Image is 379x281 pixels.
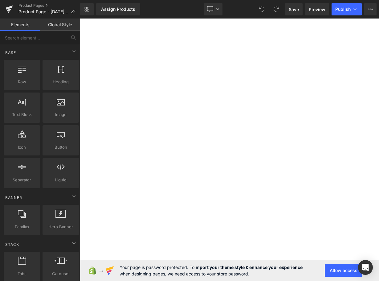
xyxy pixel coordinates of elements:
[309,6,325,13] span: Preview
[44,271,77,277] span: Carousel
[305,3,329,15] a: Preview
[44,144,77,151] span: Button
[335,7,351,12] span: Publish
[44,79,77,85] span: Heading
[6,111,38,118] span: Text Block
[5,242,20,247] span: Stack
[44,224,77,230] span: Hero Banner
[40,19,80,31] a: Global Style
[5,50,17,56] span: Base
[101,7,135,12] div: Assign Products
[120,264,303,277] span: Your page is password protected. To when designing pages, we need access to your store password.
[6,177,38,183] span: Separator
[358,260,373,275] div: Open Intercom Messenger
[18,3,80,8] a: Product Pages
[194,265,303,270] strong: import your theme style & enhance your experience
[80,3,94,15] a: New Library
[364,3,377,15] button: More
[270,3,283,15] button: Redo
[332,3,362,15] button: Publish
[18,9,68,14] span: Product Page - [DATE] 10:18:42
[6,271,38,277] span: Tabs
[5,195,23,200] span: Banner
[255,3,268,15] button: Undo
[44,177,77,183] span: Liquid
[6,79,38,85] span: Row
[44,111,77,118] span: Image
[325,264,362,277] button: Allow access
[289,6,299,13] span: Save
[6,224,38,230] span: Parallax
[6,144,38,151] span: Icon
